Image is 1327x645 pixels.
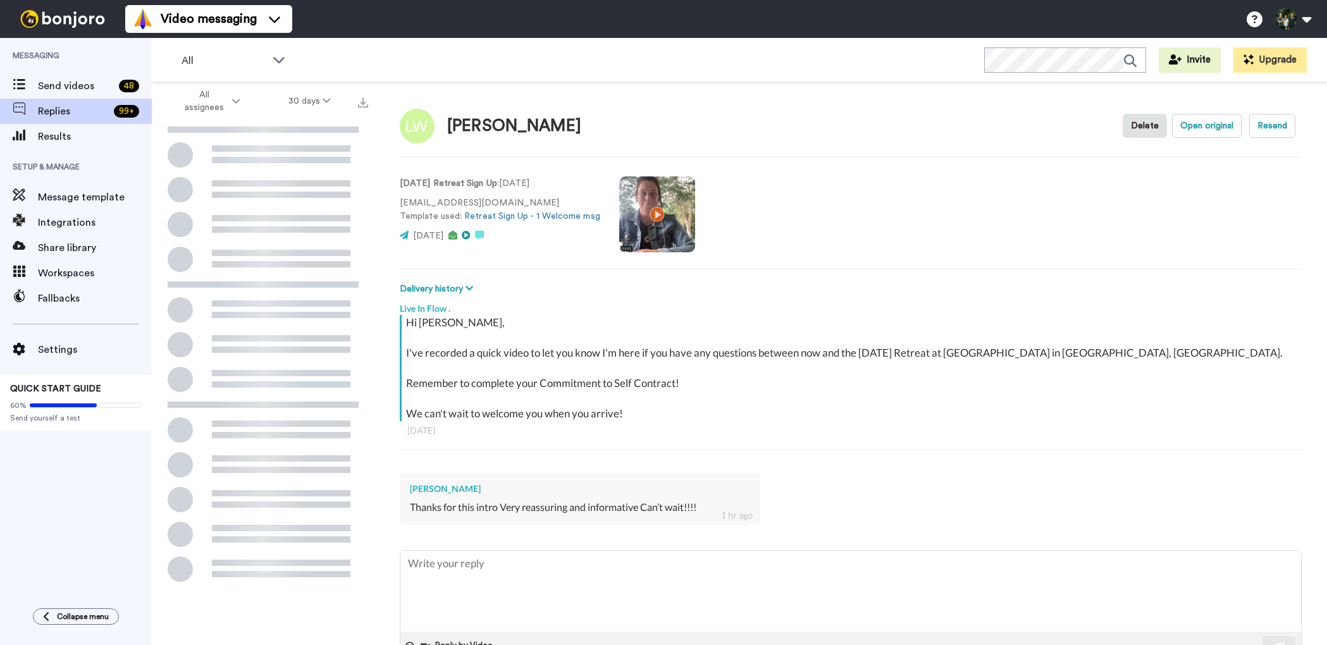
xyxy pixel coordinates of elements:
[358,97,368,107] img: export.svg
[38,78,114,94] span: Send videos
[447,117,581,135] div: [PERSON_NAME]
[1172,114,1242,138] button: Open original
[10,413,142,423] span: Send yourself a test
[1159,47,1221,73] button: Invite
[161,10,257,28] span: Video messaging
[400,282,477,296] button: Delivery history
[264,90,355,113] button: 30 days
[154,83,264,119] button: All assignees
[354,92,372,111] button: Export all results that match these filters now.
[10,384,101,393] span: QUICK START GUIDE
[400,197,600,223] p: [EMAIL_ADDRESS][DOMAIN_NAME] Template used:
[57,611,109,622] span: Collapse menu
[407,424,1294,437] div: [DATE]
[119,80,139,92] div: 48
[33,608,119,625] button: Collapse menu
[182,53,266,68] span: All
[406,315,1299,421] div: Hi [PERSON_NAME], I've recorded a quick video to let you know I'm here if you have any questions ...
[400,179,497,188] strong: [DATE] Retreat Sign Up
[38,291,152,306] span: Fallbacks
[15,10,110,28] img: bj-logo-header-white.svg
[410,482,750,495] div: [PERSON_NAME]
[400,109,435,144] img: Image of Louise Wilson
[410,500,750,515] div: Thanks for this intro Very reassuring and informative Can’t wait!!!!
[133,9,153,29] img: vm-color.svg
[38,342,152,357] span: Settings
[114,105,139,118] div: 99 +
[1123,114,1167,138] button: Delete
[400,296,1302,315] div: Live In Flow .
[38,104,109,119] span: Replies
[413,231,443,240] span: [DATE]
[38,266,152,281] span: Workspaces
[178,89,230,114] span: All assignees
[38,190,152,205] span: Message template
[464,212,600,221] a: Retreat Sign Up - 1 Welcome msg
[400,177,600,190] p: : [DATE]
[38,215,152,230] span: Integrations
[38,240,152,255] span: Share library
[1249,114,1295,138] button: Resend
[1233,47,1307,73] button: Upgrade
[38,129,152,144] span: Results
[10,400,27,410] span: 60%
[721,509,753,522] div: 1 hr ago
